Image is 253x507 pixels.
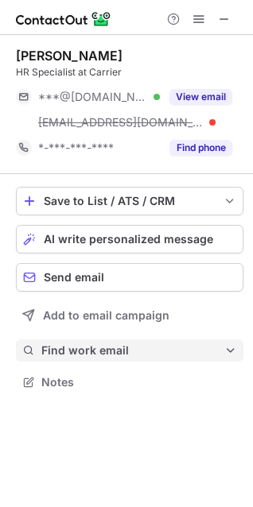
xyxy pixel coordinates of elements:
[43,309,169,322] span: Add to email campaign
[169,89,232,105] button: Reveal Button
[16,187,243,215] button: save-profile-one-click
[16,48,123,64] div: [PERSON_NAME]
[41,343,224,358] span: Find work email
[16,371,243,393] button: Notes
[16,65,243,79] div: HR Specialist at Carrier
[38,115,204,130] span: [EMAIL_ADDRESS][DOMAIN_NAME]
[44,271,104,284] span: Send email
[44,195,216,207] div: Save to List / ATS / CRM
[169,140,232,156] button: Reveal Button
[38,90,148,104] span: ***@[DOMAIN_NAME]
[16,301,243,330] button: Add to email campaign
[16,263,243,292] button: Send email
[16,10,111,29] img: ContactOut v5.3.10
[16,225,243,253] button: AI write personalized message
[16,339,243,362] button: Find work email
[44,233,213,246] span: AI write personalized message
[41,375,237,389] span: Notes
